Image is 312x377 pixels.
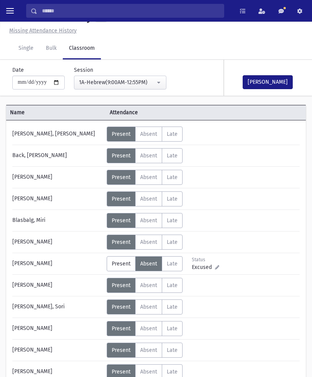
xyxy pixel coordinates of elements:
div: [PERSON_NAME], [PERSON_NAME] [8,127,107,142]
span: Present [112,217,131,224]
span: Absent [140,174,157,181]
a: Bulk [40,38,63,59]
span: Attendance [106,108,281,117]
div: AttTypes [107,256,183,271]
span: Present [112,260,131,267]
span: Absent [140,152,157,159]
div: Back, [PERSON_NAME] [8,148,107,163]
span: Late [167,217,178,224]
div: AttTypes [107,278,183,293]
span: Excused [192,263,215,271]
div: 1A-Hebrew(9:00AM-12:55PM) [79,78,155,86]
button: toggle menu [3,4,17,18]
a: Classroom [63,38,101,59]
span: Absent [140,260,157,267]
div: [PERSON_NAME], Sori [8,299,107,314]
div: [PERSON_NAME] [8,191,107,206]
span: Absent [140,196,157,202]
div: AttTypes [107,213,183,228]
button: [PERSON_NAME] [243,75,293,89]
span: Name [6,108,106,117]
span: Late [167,239,178,245]
span: Late [167,260,178,267]
a: Single [12,38,40,59]
span: Present [112,282,131,289]
span: Present [112,196,131,202]
span: Absent [140,131,157,137]
span: Late [167,196,178,202]
span: Absent [140,239,157,245]
span: Absent [140,325,157,332]
span: Absent [140,282,157,289]
div: Blasbalg, Miri [8,213,107,228]
label: Session [74,66,93,74]
div: AttTypes [107,170,183,185]
div: [PERSON_NAME] [8,235,107,250]
span: Late [167,282,178,289]
span: Late [167,304,178,310]
span: Present [112,325,131,332]
label: Date [12,66,24,74]
span: Late [167,325,178,332]
span: Present [112,174,131,181]
div: [PERSON_NAME] [8,278,107,293]
span: Present [112,304,131,310]
div: [PERSON_NAME] [8,321,107,336]
u: Missing Attendance History [9,27,77,34]
span: Late [167,131,178,137]
span: Present [112,239,131,245]
div: AttTypes [107,191,183,206]
span: Late [167,152,178,159]
div: [PERSON_NAME] [8,256,107,271]
div: AttTypes [107,343,183,358]
div: AttTypes [107,299,183,314]
span: Absent [140,217,157,224]
span: Late [167,174,178,181]
span: Absent [140,304,157,310]
div: AttTypes [107,148,183,163]
div: Status [192,256,226,263]
div: [PERSON_NAME] [8,343,107,358]
input: Search [37,4,224,18]
span: Present [112,131,131,137]
div: AttTypes [107,235,183,250]
span: Present [112,152,131,159]
div: [PERSON_NAME] [8,170,107,185]
a: Missing Attendance History [6,27,77,34]
div: AttTypes [107,321,183,336]
button: 1A-Hebrew(9:00AM-12:55PM) [74,76,166,90]
div: AttTypes [107,127,183,142]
